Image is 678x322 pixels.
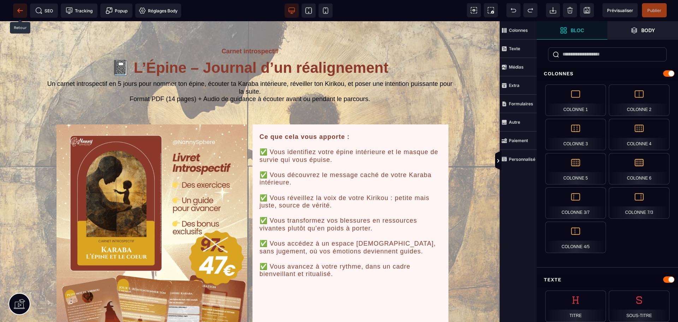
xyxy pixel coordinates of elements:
[509,46,520,51] strong: Texte
[607,21,678,40] span: Ouvrir les calques
[509,101,533,106] strong: Formulaires
[509,28,528,33] strong: Colonnes
[484,3,498,17] span: Capture d'écran
[260,150,441,165] div: ✅ Vous découvrez le message caché de votre Karaba intérieure.
[563,3,577,17] span: Nettoyage
[500,58,537,76] span: Médias
[537,151,544,172] span: Afficher les vues
[523,3,537,17] span: Rétablir
[500,131,537,150] span: Paiement
[66,7,93,14] span: Tracking
[545,153,606,185] div: Colonne 5
[545,119,606,150] div: Colonne 3
[545,222,606,253] div: Colonne 4/5
[135,4,181,18] span: Favicon
[260,242,441,257] div: ✅ Vous avancez à votre rythme, dans un cadre bienveillant et ritualisé.
[260,219,441,234] div: ✅ Vous accédez à un espace [DEMOGRAPHIC_DATA], sans jugement, où vos émotions deviennent guides.
[46,57,454,84] text: Un carnet introspectif en 5 jours pour nommer ton épine, écouter ta Karaba intérieure, réveiller ...
[607,8,633,13] span: Prévisualiser
[571,28,584,33] strong: Bloc
[545,291,606,322] div: Titre
[509,64,524,70] strong: Médias
[642,3,667,17] span: Enregistrer le contenu
[500,40,537,58] span: Texte
[509,119,520,125] strong: Autre
[285,4,299,18] span: Voir bureau
[537,67,678,80] div: Colonnes
[500,21,537,40] span: Colonnes
[106,7,127,14] span: Popup
[602,3,638,17] span: Aperçu
[537,21,607,40] span: Ouvrir les blocs
[509,157,535,162] strong: Personnalisé
[302,4,316,18] span: Voir tablette
[500,113,537,131] span: Autre
[260,173,441,188] div: ✅ Vous réveillez la voix de votre Kirikou : petite mais juste, source de vérité.
[13,4,27,18] span: Retour
[319,4,333,18] span: Voir mobile
[641,28,655,33] strong: Body
[500,95,537,113] span: Formulaires
[30,4,58,18] span: Métadata SEO
[509,138,528,143] strong: Paiement
[509,83,519,88] strong: Extra
[260,112,350,119] b: Ce que cela vous apporte :
[506,3,521,17] span: Défaire
[609,153,670,185] div: Colonne 6
[537,273,678,286] div: Texte
[100,4,132,18] span: Créer une alerte modale
[467,3,481,17] span: Voir les composants
[609,119,670,150] div: Colonne 4
[546,3,560,17] span: Importer
[500,76,537,95] span: Extra
[61,4,97,18] span: Code de suivi
[545,187,606,219] div: Colonne 3/7
[545,84,606,116] div: Colonne 1
[580,3,594,17] span: Enregistrer
[609,84,670,116] div: Colonne 2
[609,291,670,322] div: Sous-titre
[260,196,441,211] div: ✅ Vous transformez vos blessures en ressources vivantes plutôt qu’en poids à porter.
[609,187,670,219] div: Colonne 7/3
[139,7,178,14] span: Réglages Body
[260,127,441,142] div: ✅ Vous identifiez votre épine intérieure et le masque de survie qui vous épuise.
[35,7,53,14] span: SEO
[647,8,661,13] span: Publier
[500,150,537,168] span: Personnalisé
